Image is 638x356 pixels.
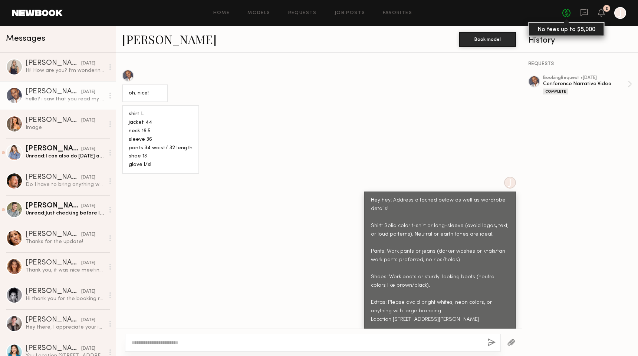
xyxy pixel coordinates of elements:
[81,174,95,181] div: [DATE]
[81,260,95,267] div: [DATE]
[614,7,626,19] a: J
[26,60,81,67] div: [PERSON_NAME]
[81,317,95,324] div: [DATE]
[247,11,270,16] a: Models
[122,31,217,47] a: [PERSON_NAME]
[81,60,95,67] div: [DATE]
[26,117,81,124] div: [PERSON_NAME]
[26,259,81,267] div: [PERSON_NAME]
[26,295,105,302] div: Hi thank you for the booking request I declined previously because I originally submitted for the...
[26,210,105,217] div: Unread: Just checking before I decline?
[371,196,509,324] div: Hey hey! Address attached below as well as wardrobe details! Shirt: Solid color t-shirt or long-s...
[26,202,81,210] div: [PERSON_NAME]
[26,88,81,96] div: [PERSON_NAME]
[26,67,105,74] div: Hi! How are you? I’m wondering if the images from this shoot are up anywhere yet? Would love to s...
[459,36,516,42] a: Book model
[26,174,81,181] div: [PERSON_NAME]
[605,7,608,11] div: 2
[528,36,632,45] div: History
[81,146,95,153] div: [DATE]
[129,89,161,98] div: oh. nice!
[383,11,412,16] a: Favorites
[81,231,95,238] div: [DATE]
[129,110,193,170] div: shirt L jacket 44 neck 16.5 sleeve 36 pants 34 waist/ 32 length shoe 13 glove l/xl
[26,324,105,331] div: Hey there, I appreciate your interest. I see you’re only looking for three hours of work - Which ...
[81,203,95,210] div: [DATE]
[26,145,81,153] div: [PERSON_NAME]
[26,181,105,188] div: Do I have to bring anything wardrobe, etc?
[81,345,95,352] div: [DATE]
[6,34,45,43] span: Messages
[26,124,105,131] div: Image
[335,11,365,16] a: Job Posts
[26,345,81,352] div: [PERSON_NAME]
[213,11,230,16] a: Home
[529,22,605,36] div: No fees up to $5,000
[26,238,105,245] div: Thanks for the update!
[459,32,516,47] button: Book model
[288,11,317,16] a: Requests
[543,80,628,87] div: Conference Narrative Video
[81,89,95,96] div: [DATE]
[26,288,81,295] div: [PERSON_NAME]
[26,153,105,160] div: Unread: I can also do [DATE] as well.
[81,288,95,295] div: [DATE]
[26,231,81,238] div: [PERSON_NAME]
[26,316,81,324] div: [PERSON_NAME]
[562,9,570,17] a: No fees up to $5,000
[81,117,95,124] div: [DATE]
[543,89,568,94] div: Complete
[26,267,105,274] div: Thank you, it was nice meeting and working with everyone!
[543,76,632,94] a: bookingRequest •[DATE]Conference Narrative VideoComplete
[528,61,632,67] div: REQUESTS
[26,96,105,103] div: hello? i saw that you read my last message. this job was completed over [DATE] with nonpayment.
[543,76,628,80] div: booking Request • [DATE]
